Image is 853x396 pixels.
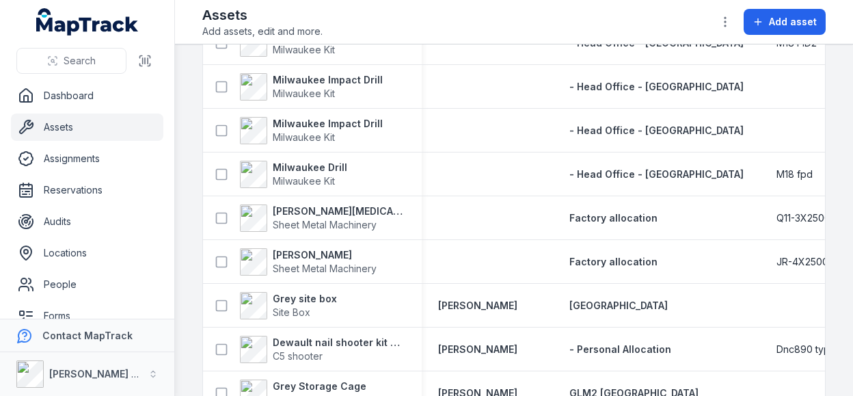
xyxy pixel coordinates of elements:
[202,25,323,38] span: Add assets, edit and more.
[273,88,335,99] span: Milwaukee Kit
[776,255,828,269] span: JR-4X2500
[569,211,658,225] a: Factory allocation
[202,5,323,25] h2: Assets
[240,204,405,232] a: [PERSON_NAME][MEDICAL_DATA]Sheet Metal Machinery
[64,54,96,68] span: Search
[438,343,517,356] a: [PERSON_NAME]
[569,124,744,136] span: - Head Office - [GEOGRAPHIC_DATA]
[569,80,744,94] a: - Head Office - [GEOGRAPHIC_DATA]
[240,292,337,319] a: Grey site boxSite Box
[273,175,335,187] span: Milwaukee Kit
[11,271,163,298] a: People
[273,306,310,318] span: Site Box
[273,350,323,362] span: C5 shooter
[11,302,163,330] a: Forms
[569,37,744,49] span: - Head Office - [GEOGRAPHIC_DATA]
[569,299,668,313] a: [GEOGRAPHIC_DATA]
[569,300,668,311] span: [GEOGRAPHIC_DATA]
[240,336,405,363] a: Dewault nail shooter kit w/charger & 2 batteriesC5 shooter
[11,208,163,235] a: Audits
[273,161,347,174] strong: Milwaukee Drill
[36,8,139,36] a: MapTrack
[273,44,335,55] span: Milwaukee Kit
[240,161,347,188] a: Milwaukee DrillMilwaukee Kit
[776,211,830,225] span: Q11-3X2500
[273,336,405,349] strong: Dewault nail shooter kit w/charger & 2 batteries
[569,256,658,267] span: Factory allocation
[569,212,658,224] span: Factory allocation
[49,368,144,380] strong: [PERSON_NAME] Air
[569,168,744,181] a: - Head Office - [GEOGRAPHIC_DATA]
[16,48,126,74] button: Search
[11,114,163,141] a: Assets
[273,219,377,230] span: Sheet Metal Machinery
[769,15,817,29] span: Add asset
[273,263,377,274] span: Sheet Metal Machinery
[273,292,337,306] strong: Grey site box
[42,330,133,341] strong: Contact MapTrack
[240,73,383,101] a: Milwaukee Impact DrillMilwaukee Kit
[11,82,163,109] a: Dashboard
[240,117,383,144] a: Milwaukee Impact DrillMilwaukee Kit
[273,204,405,218] strong: [PERSON_NAME][MEDICAL_DATA]
[744,9,826,35] button: Add asset
[273,117,383,131] strong: Milwaukee Impact Drill
[273,73,383,87] strong: Milwaukee Impact Drill
[569,343,671,356] a: - Personal Allocation
[438,299,517,313] a: [PERSON_NAME]
[569,81,744,92] span: - Head Office - [GEOGRAPHIC_DATA]
[11,176,163,204] a: Reservations
[776,343,841,356] span: Dnc890 type3
[569,124,744,137] a: - Head Office - [GEOGRAPHIC_DATA]
[569,343,671,355] span: - Personal Allocation
[11,145,163,172] a: Assignments
[11,239,163,267] a: Locations
[273,248,377,262] strong: [PERSON_NAME]
[273,131,335,143] span: Milwaukee Kit
[776,168,813,181] span: M18 fpd
[240,248,377,276] a: [PERSON_NAME]Sheet Metal Machinery
[273,380,366,393] strong: Grey Storage Cage
[569,168,744,180] span: - Head Office - [GEOGRAPHIC_DATA]
[569,255,658,269] a: Factory allocation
